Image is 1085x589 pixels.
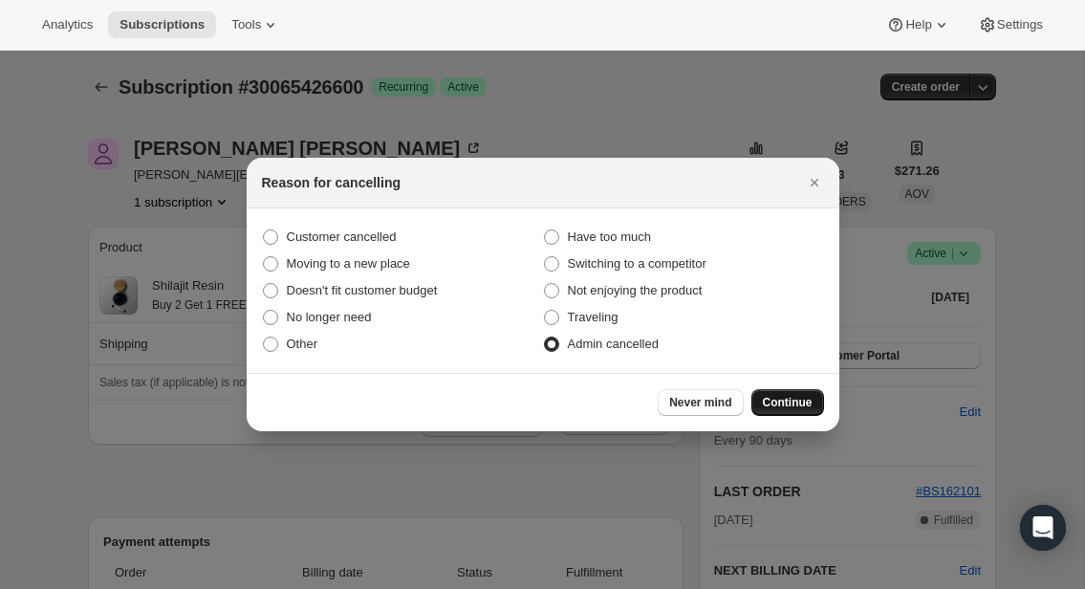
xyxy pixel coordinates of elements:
button: Subscriptions [108,11,216,38]
span: Subscriptions [119,17,205,33]
span: Analytics [42,17,93,33]
div: Open Intercom Messenger [1020,505,1066,551]
span: Other [287,337,318,351]
button: Continue [751,389,824,416]
span: Never mind [669,395,731,410]
span: Tools [231,17,261,33]
button: Close [801,169,828,196]
span: No longer need [287,310,372,324]
span: Help [905,17,931,33]
button: Tools [220,11,292,38]
h2: Reason for cancelling [262,173,401,192]
span: Not enjoying the product [568,283,703,297]
button: Never mind [658,389,743,416]
span: Admin cancelled [568,337,659,351]
button: Help [875,11,962,38]
span: Settings [997,17,1043,33]
span: Switching to a competitor [568,256,706,271]
span: Moving to a new place [287,256,410,271]
span: Doesn't fit customer budget [287,283,438,297]
span: Have too much [568,229,651,244]
button: Analytics [31,11,104,38]
span: Customer cancelled [287,229,397,244]
button: Settings [966,11,1054,38]
span: Continue [763,395,813,410]
span: Traveling [568,310,618,324]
